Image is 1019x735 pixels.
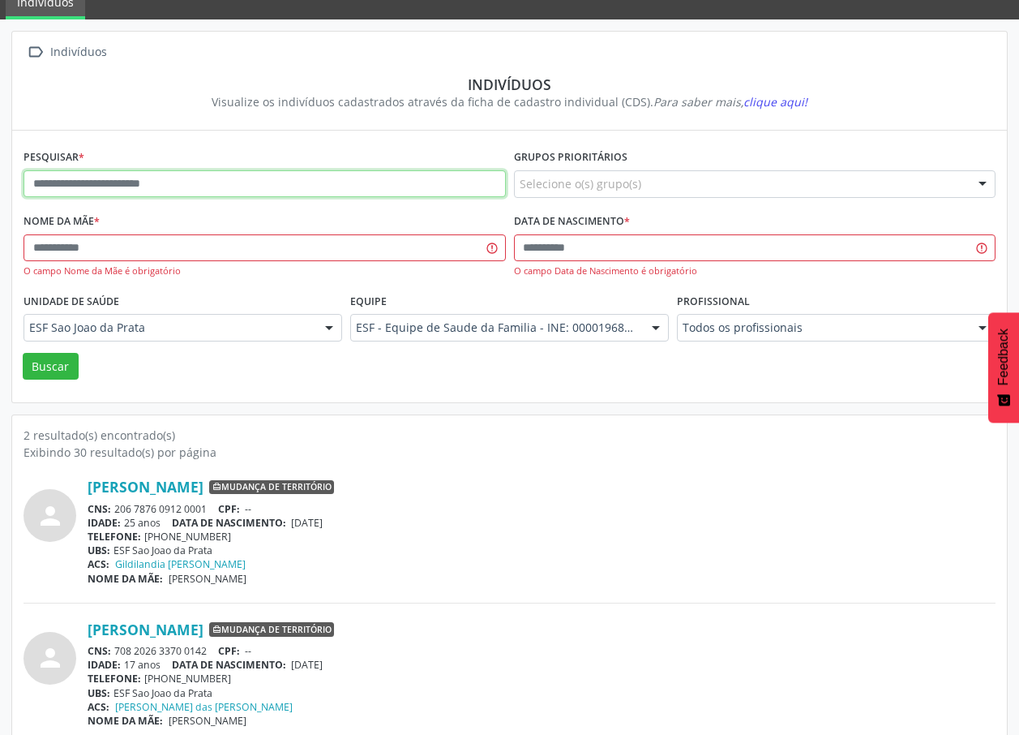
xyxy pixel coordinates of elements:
[88,516,995,530] div: 25 anos
[245,644,251,658] span: --
[36,501,65,531] i: person
[24,41,109,64] a:  Indivíduos
[88,658,995,672] div: 17 anos
[36,643,65,673] i: person
[653,94,807,110] i: Para saber mais,
[677,289,750,314] label: Profissional
[24,444,995,461] div: Exibindo 30 resultado(s) por página
[291,516,323,530] span: [DATE]
[88,686,995,700] div: ESF Sao Joao da Prata
[88,478,203,496] a: [PERSON_NAME]
[88,516,121,530] span: IDADE:
[172,516,286,530] span: DATA DE NASCIMENTO:
[88,686,110,700] span: UBS:
[683,320,962,336] span: Todos os profissionais
[743,94,807,110] span: clique aqui!
[88,644,995,658] div: 708 2026 3370 0142
[88,557,109,571] span: ACS:
[172,658,286,672] span: DATA DE NASCIMENTO:
[88,530,995,544] div: [PHONE_NUMBER]
[514,209,630,234] label: Data de nascimento
[88,714,163,728] span: NOME DA MÃE:
[350,289,387,314] label: Equipe
[88,530,141,544] span: TELEFONE:
[514,264,996,278] div: O campo Data de Nascimento é obrigatório
[169,572,246,586] span: [PERSON_NAME]
[24,427,995,444] div: 2 resultado(s) encontrado(s)
[88,658,121,672] span: IDADE:
[514,145,627,170] label: Grupos prioritários
[88,544,110,557] span: UBS:
[47,41,109,64] div: Indivíduos
[169,714,246,728] span: [PERSON_NAME]
[356,320,636,336] span: ESF - Equipe de Saude da Familia - INE: 0000196827
[209,480,334,495] span: Mudança de território
[218,502,240,516] span: CPF:
[24,145,84,170] label: Pesquisar
[88,700,109,714] span: ACS:
[35,93,984,110] div: Visualize os indivíduos cadastrados através da ficha de cadastro individual (CDS).
[218,644,240,658] span: CPF:
[29,320,309,336] span: ESF Sao Joao da Prata
[88,544,995,557] div: ESF Sao Joao da Prata
[24,289,119,314] label: Unidade de saúde
[245,502,251,516] span: --
[996,329,1011,385] span: Feedback
[88,502,995,516] div: 206 7876 0912 0001
[88,644,111,658] span: CNS:
[88,502,111,516] span: CNS:
[24,209,100,234] label: Nome da mãe
[88,572,163,586] span: NOME DA MÃE:
[24,41,47,64] i: 
[88,672,995,686] div: [PHONE_NUMBER]
[291,658,323,672] span: [DATE]
[24,264,506,278] div: O campo Nome da Mãe é obrigatório
[115,557,246,571] a: Gildilandia [PERSON_NAME]
[115,700,293,714] a: [PERSON_NAME] das [PERSON_NAME]
[520,175,641,192] span: Selecione o(s) grupo(s)
[35,75,984,93] div: Indivíduos
[88,672,141,686] span: TELEFONE:
[209,622,334,637] span: Mudança de território
[988,312,1019,423] button: Feedback - Mostrar pesquisa
[88,621,203,638] a: [PERSON_NAME]
[23,353,79,380] button: Buscar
